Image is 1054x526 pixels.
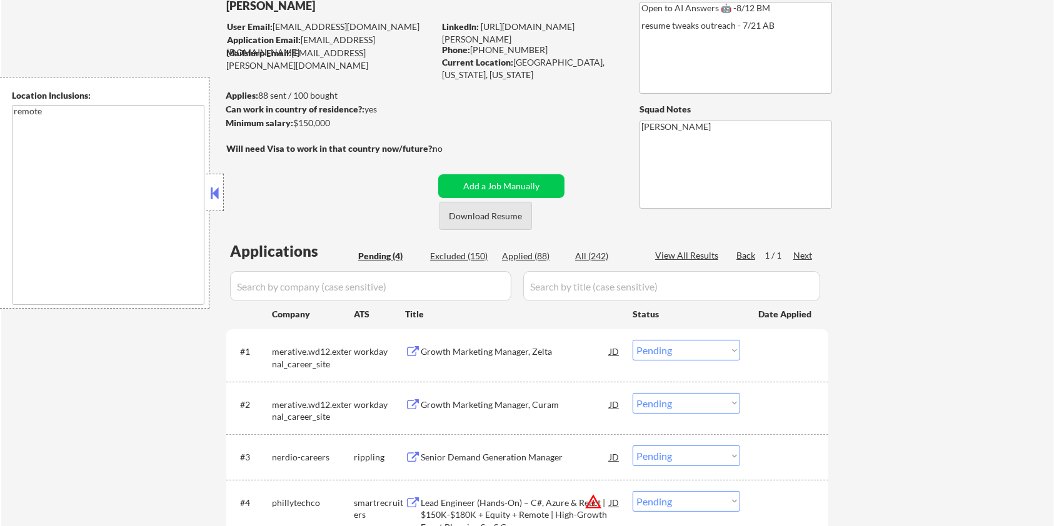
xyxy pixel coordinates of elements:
strong: Minimum salary: [226,117,293,128]
div: Back [736,249,756,262]
div: View All Results [655,249,722,262]
div: merative.wd12.external_career_site [272,345,354,370]
div: [EMAIL_ADDRESS][PERSON_NAME][DOMAIN_NAME] [226,47,434,71]
div: Applications [230,244,354,259]
div: #3 [240,451,262,464]
div: Excluded (150) [430,250,493,262]
strong: User Email: [227,21,273,32]
div: 1 / 1 [765,249,793,262]
div: $150,000 [226,117,434,129]
div: JD [608,445,621,468]
div: no [433,142,468,155]
strong: Application Email: [227,34,301,45]
button: Add a Job Manually [438,174,565,198]
div: rippling [354,451,405,464]
div: Senior Demand Generation Manager [421,451,610,464]
button: warning_amber [585,493,602,510]
div: [GEOGRAPHIC_DATA], [US_STATE], [US_STATE] [442,56,619,81]
div: yes [226,103,430,116]
strong: Phone: [442,44,470,55]
div: Company [272,308,354,320]
div: #1 [240,345,262,358]
div: [EMAIL_ADDRESS][DOMAIN_NAME] [227,21,434,33]
div: workday [354,399,405,411]
div: 88 sent / 100 bought [226,89,434,102]
div: workday [354,345,405,358]
button: Download Resume [439,202,532,230]
strong: Mailslurp Email: [226,47,291,58]
strong: LinkedIn: [442,21,479,32]
strong: Applies: [226,90,258,101]
div: Title [405,308,621,320]
div: Squad Notes [640,103,832,116]
div: Next [793,249,813,262]
div: Location Inclusions: [12,89,204,102]
div: [PHONE_NUMBER] [442,44,619,56]
div: ATS [354,308,405,320]
div: #4 [240,497,262,509]
a: [URL][DOMAIN_NAME][PERSON_NAME] [442,21,575,44]
div: [EMAIL_ADDRESS][DOMAIN_NAME] [227,34,434,58]
strong: Current Location: [442,57,513,67]
div: JD [608,340,621,362]
div: #2 [240,399,262,411]
div: merative.wd12.external_career_site [272,399,354,423]
div: Date Applied [758,308,813,320]
input: Search by company (case sensitive) [230,271,511,301]
div: All (242) [575,250,638,262]
div: Pending (4) [358,250,421,262]
div: JD [608,393,621,415]
div: smartrecruiters [354,497,405,521]
input: Search by title (case sensitive) [523,271,820,301]
div: Applied (88) [502,250,565,262]
div: Growth Marketing Manager, Zelta [421,345,610,358]
div: nerdio-careers [272,451,354,464]
strong: Can work in country of residence?: [226,104,364,114]
div: phillytechco [272,497,354,509]
div: JD [608,491,621,514]
div: Status [633,302,740,325]
strong: Will need Visa to work in that country now/future?: [226,143,434,154]
div: Growth Marketing Manager, Curam [421,399,610,411]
